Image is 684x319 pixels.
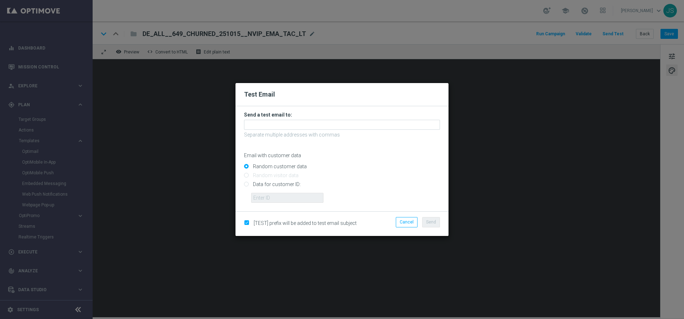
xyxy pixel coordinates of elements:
span: [TEST] prefix will be added to test email subject [254,220,357,226]
span: Send [426,220,436,225]
button: Send [422,217,440,227]
button: Cancel [396,217,418,227]
p: Separate multiple addresses with commas [244,132,440,138]
p: Email with customer data [244,152,440,159]
h3: Send a test email to: [244,112,440,118]
label: Random customer data [251,163,307,170]
input: Enter ID [251,193,323,203]
h2: Test Email [244,90,440,99]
